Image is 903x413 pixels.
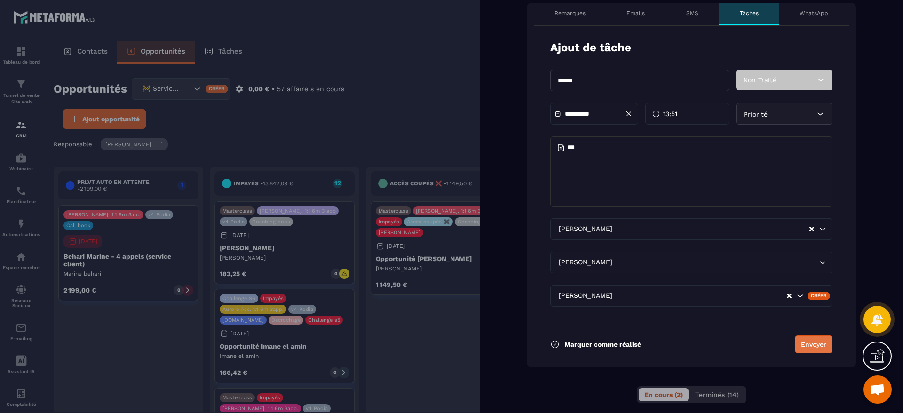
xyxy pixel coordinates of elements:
[663,109,677,119] span: 13:51
[614,224,808,234] input: Search for option
[550,285,832,307] div: Search for option
[795,335,832,353] button: Envoyer
[689,388,745,401] button: Terminés (14)
[863,375,892,404] div: Ouvrir le chat
[556,291,614,301] span: [PERSON_NAME]
[564,341,641,348] p: Marquer comme réalisé
[743,76,776,84] span: Non Traité
[808,292,831,300] div: Créer
[550,218,832,240] div: Search for option
[550,252,832,273] div: Search for option
[809,226,814,233] button: Clear Selected
[644,391,683,398] span: En cours (2)
[614,257,817,268] input: Search for option
[787,293,792,300] button: Clear Selected
[639,388,689,401] button: En cours (2)
[556,224,614,234] span: [PERSON_NAME]
[744,111,768,118] span: Priorité
[695,391,739,398] span: Terminés (14)
[556,257,614,268] span: [PERSON_NAME]
[614,291,786,301] input: Search for option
